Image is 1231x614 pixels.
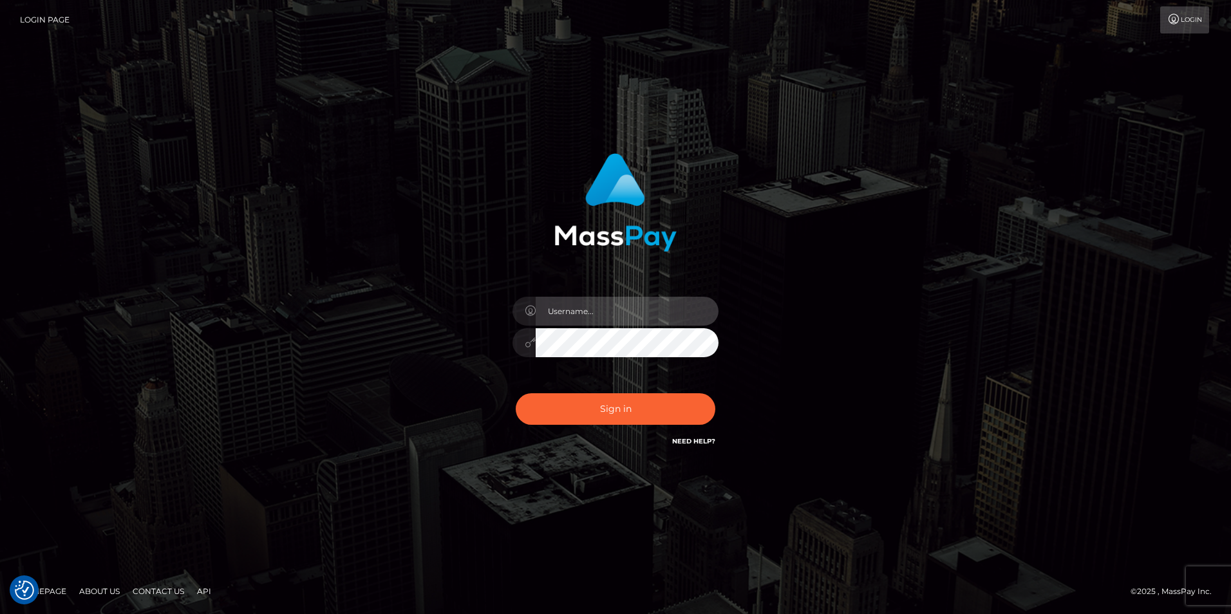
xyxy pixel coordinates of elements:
[516,393,715,425] button: Sign in
[127,581,189,601] a: Contact Us
[1131,584,1221,599] div: © 2025 , MassPay Inc.
[192,581,216,601] a: API
[20,6,70,33] a: Login Page
[554,153,677,252] img: MassPay Login
[1160,6,1209,33] a: Login
[15,581,34,600] img: Revisit consent button
[74,581,125,601] a: About Us
[15,581,34,600] button: Consent Preferences
[672,437,715,445] a: Need Help?
[536,297,719,326] input: Username...
[14,581,71,601] a: Homepage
